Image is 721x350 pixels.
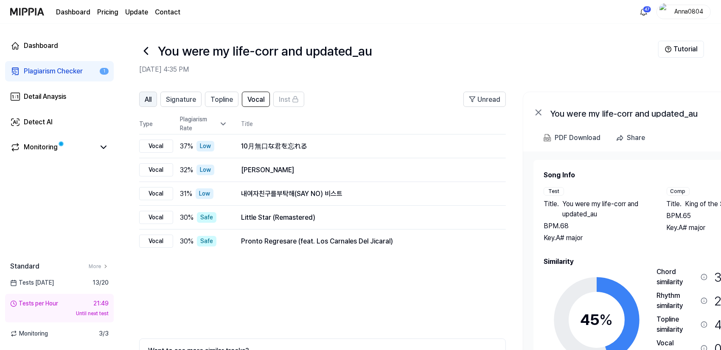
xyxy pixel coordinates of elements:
[544,221,650,231] div: BPM. 68
[5,112,114,132] a: Detect AI
[667,199,682,209] span: Title .
[643,6,651,13] div: 47
[24,92,66,102] div: Detail Anaysis
[180,236,194,246] span: 30 %
[542,129,602,146] button: PDF Download
[562,199,650,219] span: You were my life-corr and updated_au
[241,114,506,134] th: Title
[93,278,109,287] span: 13 / 20
[658,41,704,58] button: Tutorial
[665,46,672,53] img: Help
[139,187,173,200] div: Vocal
[93,299,109,308] div: 21:49
[139,92,157,107] button: All
[656,314,697,335] div: Topline similarity
[639,7,649,17] img: 알림
[205,92,238,107] button: Topline
[24,142,58,152] div: Monitoring
[180,213,194,223] span: 30 %
[10,142,95,152] a: Monitoring
[89,263,109,270] a: More
[139,140,173,153] div: Vocal
[158,42,372,61] h1: You were my life-corr and updated_au
[10,278,54,287] span: Tests [DATE]
[197,236,216,246] div: Safe
[56,7,90,17] a: Dashboard
[672,7,705,16] div: Anna0804
[180,165,193,175] span: 32 %
[5,61,114,81] a: Plagiarism Checker1
[100,68,109,75] div: 1
[241,165,492,175] div: [PERSON_NAME]
[155,7,180,17] a: Contact
[196,141,214,151] div: Low
[581,308,613,331] div: 45
[242,92,270,107] button: Vocal
[24,41,58,51] div: Dashboard
[656,267,697,287] div: Chord similarity
[600,311,613,329] span: %
[139,163,173,176] div: Vocal
[166,95,196,105] span: Signature
[180,141,193,151] span: 37 %
[544,187,564,196] div: Test
[656,5,711,19] button: profileAnna0804
[477,95,500,105] span: Unread
[139,64,658,75] h2: [DATE] 4:35 PM
[139,114,173,134] th: Type
[627,132,645,143] div: Share
[241,189,492,199] div: 내여자친구를부탁해(SAY NO) 비스트
[5,36,114,56] a: Dashboard
[10,310,109,317] div: Until next test
[5,87,114,107] a: Detail Anaysis
[241,236,492,246] div: Pronto Regresare (feat. Los Carnales Del Jicaral)
[612,129,652,146] button: Share
[463,92,506,107] button: Unread
[145,95,151,105] span: All
[273,92,304,107] button: Inst
[637,5,651,19] button: 알림47
[197,212,216,223] div: Safe
[180,189,192,199] span: 31 %
[247,95,264,105] span: Vocal
[139,211,173,224] div: Vocal
[139,235,173,248] div: Vocal
[667,187,690,196] div: Comp
[279,95,290,105] span: Inst
[555,132,600,143] div: PDF Download
[196,165,214,175] div: Low
[24,66,83,76] div: Plagiarism Checker
[241,213,492,223] div: Little Star (Remastered)
[160,92,202,107] button: Signature
[659,3,670,20] img: profile
[10,261,39,272] span: Standard
[544,199,559,219] span: Title .
[550,107,720,118] div: You were my life-corr and updated_au
[210,95,233,105] span: Topline
[544,233,650,243] div: Key. A# major
[196,188,213,199] div: Low
[125,7,148,17] a: Update
[180,115,227,133] div: Plagiarism Rate
[97,7,118,17] button: Pricing
[544,134,551,142] img: PDF Download
[24,117,53,127] div: Detect AI
[10,329,48,338] span: Monitoring
[656,291,697,311] div: Rhythm similarity
[241,141,492,151] div: 10月無口な君を忘れる
[10,299,58,308] div: Tests per Hour
[99,329,109,338] span: 3 / 3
